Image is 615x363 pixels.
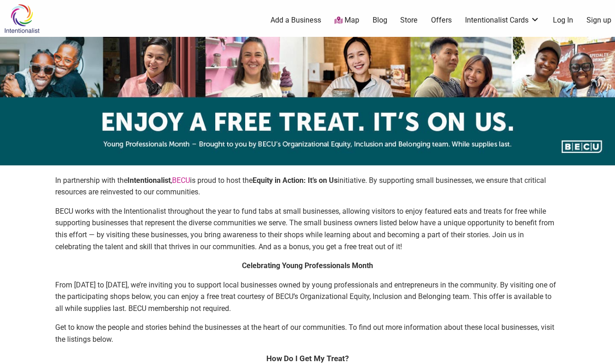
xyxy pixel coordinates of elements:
p: Get to know the people and stories behind the businesses at the heart of our communities. To find... [55,322,560,345]
a: Intentionalist Cards [465,15,540,25]
a: Blog [373,15,387,25]
p: From [DATE] to [DATE], we’re inviting you to support local businesses owned by young professional... [55,279,560,315]
p: BECU works with the Intentionalist throughout the year to fund tabs at small businesses, allowing... [55,205,560,252]
a: Log In [553,15,573,25]
a: Map [334,15,359,26]
strong: How Do I Get My Treat? [266,354,349,363]
strong: Celebrating Young Professionals Month [242,261,373,270]
a: Offers [431,15,452,25]
a: Add a Business [270,15,321,25]
a: BECU [172,176,190,185]
strong: Equity in Action: It’s on Us [253,176,338,185]
a: Sign up [586,15,611,25]
a: Store [400,15,418,25]
p: In partnership with the , is proud to host the initiative. By supporting small businesses, we ens... [55,175,560,198]
strong: Intentionalist [127,176,171,185]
